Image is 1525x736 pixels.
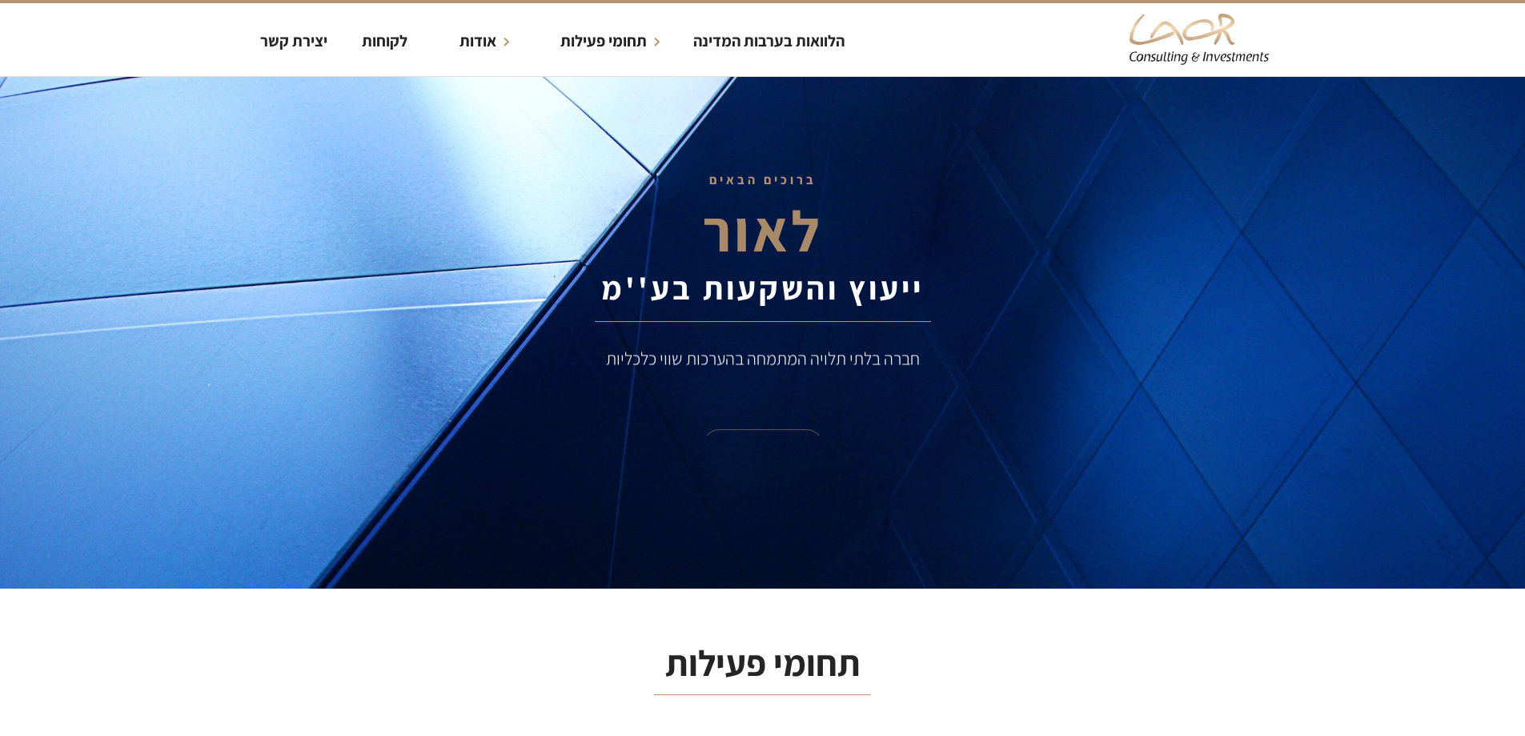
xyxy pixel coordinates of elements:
[260,29,327,53] div: יצירת קשר
[654,643,871,683] h2: תחומי פעילות
[254,3,334,75] a: יצירת קשר
[355,3,414,75] a: לקוחות
[560,30,647,51] strong: תחומי פעילות​
[595,259,931,316] h1: ייעוץ והשקעות בע''מ
[703,192,823,268] span: לאור
[702,429,824,465] a: אודות החברה
[536,3,679,75] div: תחומי פעילות​
[435,3,528,75] div: אודות
[1127,3,1271,75] a: home
[595,173,931,187] div: ברוכים הבאים
[595,346,931,370] div: חברה בלתי תלויה המתמחה בהערכות שווי כלכליות
[1127,11,1271,67] img: Laor Consulting & Investments Logo
[693,29,845,53] div: הלוואות בערבות המדינה
[362,29,407,53] div: לקוחות
[460,30,496,51] strong: אודות
[687,3,851,75] a: הלוואות בערבות המדינה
